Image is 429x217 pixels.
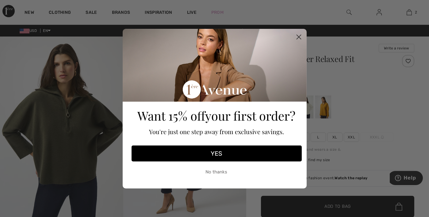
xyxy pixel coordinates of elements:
span: Help [14,4,26,10]
span: You're just one step away from exclusive savings. [149,127,284,136]
button: YES [132,145,302,161]
span: Want 15% off [138,107,205,124]
button: Close dialog [293,32,304,42]
span: your first order? [205,107,296,124]
button: No thanks [132,165,302,180]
